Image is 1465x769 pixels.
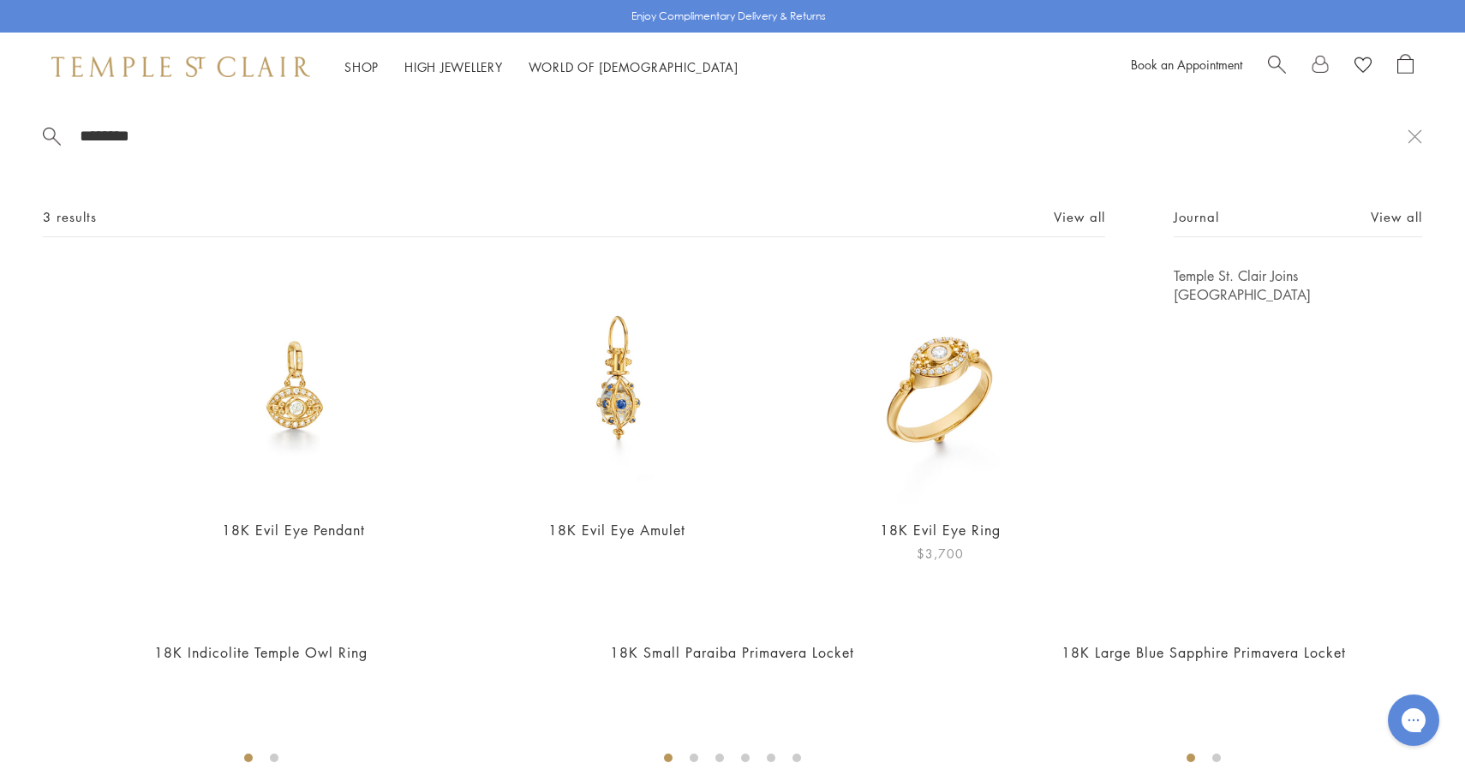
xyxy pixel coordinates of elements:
[344,57,738,78] nav: Main navigation
[1379,689,1448,752] iframe: Gorgias live chat messenger
[529,58,738,75] a: World of [DEMOGRAPHIC_DATA]World of [DEMOGRAPHIC_DATA]
[1174,206,1219,228] span: Journal
[51,57,310,77] img: Temple St. Clair
[498,266,735,504] img: 18K Evil Eye Amulet
[917,544,964,563] span: $3,700
[1268,54,1286,80] a: Search
[1061,643,1346,662] a: 18K Large Blue Sapphire Primavera Locket
[880,521,1001,539] a: 18K Evil Eye Ring
[222,521,365,539] a: 18K Evil Eye Pendant
[1054,207,1105,226] a: View all
[1397,54,1414,80] a: Open Shopping Bag
[154,643,368,662] a: 18K Indicolite Temple Owl Ring
[404,58,503,75] a: High JewelleryHigh Jewellery
[1354,54,1372,80] a: View Wishlist
[1174,266,1422,304] a: Temple St. Clair Joins [GEOGRAPHIC_DATA]
[175,266,412,504] img: 18K Evil Eye Pendant
[43,206,97,228] span: 3 results
[1371,207,1422,226] a: View all
[631,8,826,25] p: Enjoy Complimentary Delivery & Returns
[344,58,379,75] a: ShopShop
[610,643,854,662] a: 18K Small Paraiba Primavera Locket
[1131,56,1242,73] a: Book an Appointment
[548,521,685,539] a: 18K Evil Eye Amulet
[822,266,1059,504] img: 18K Evil Eye Ring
